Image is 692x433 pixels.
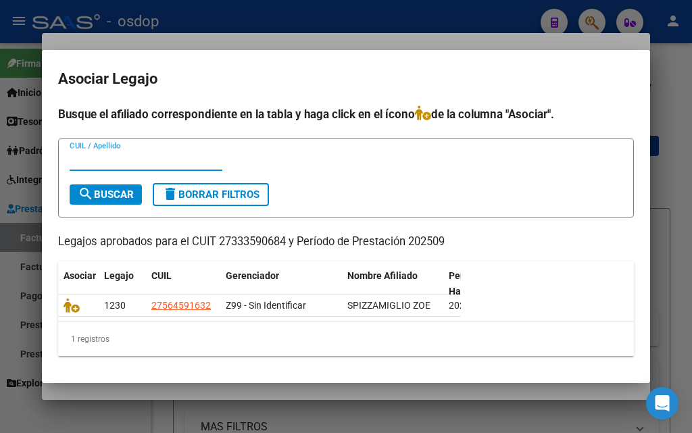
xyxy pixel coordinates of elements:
datatable-header-cell: Periodo Habilitado [443,261,535,306]
p: Legajos aprobados para el CUIT 27333590684 y Período de Prestación 202509 [58,234,634,251]
div: 202502 a 202512 [449,298,529,313]
mat-icon: search [78,186,94,202]
datatable-header-cell: Legajo [99,261,146,306]
h2: Asociar Legajo [58,66,634,92]
span: Z99 - Sin Identificar [226,300,306,311]
datatable-header-cell: Gerenciador [220,261,342,306]
span: 1230 [104,300,126,311]
datatable-header-cell: CUIL [146,261,220,306]
span: Nombre Afiliado [347,270,418,281]
div: 1 registros [58,322,634,356]
span: CUIL [151,270,172,281]
mat-icon: delete [162,186,178,202]
datatable-header-cell: Nombre Afiliado [342,261,443,306]
h4: Busque el afiliado correspondiente en la tabla y haga click en el ícono de la columna "Asociar". [58,105,634,123]
span: 27564591632 [151,300,211,311]
span: Legajo [104,270,134,281]
span: Buscar [78,188,134,201]
div: Open Intercom Messenger [646,387,678,419]
datatable-header-cell: Asociar [58,261,99,306]
span: Gerenciador [226,270,279,281]
span: Borrar Filtros [162,188,259,201]
span: SPIZZAMIGLIO ZOE [347,300,430,311]
button: Borrar Filtros [153,183,269,206]
span: Asociar [64,270,96,281]
span: Periodo Habilitado [449,270,494,297]
button: Buscar [70,184,142,205]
